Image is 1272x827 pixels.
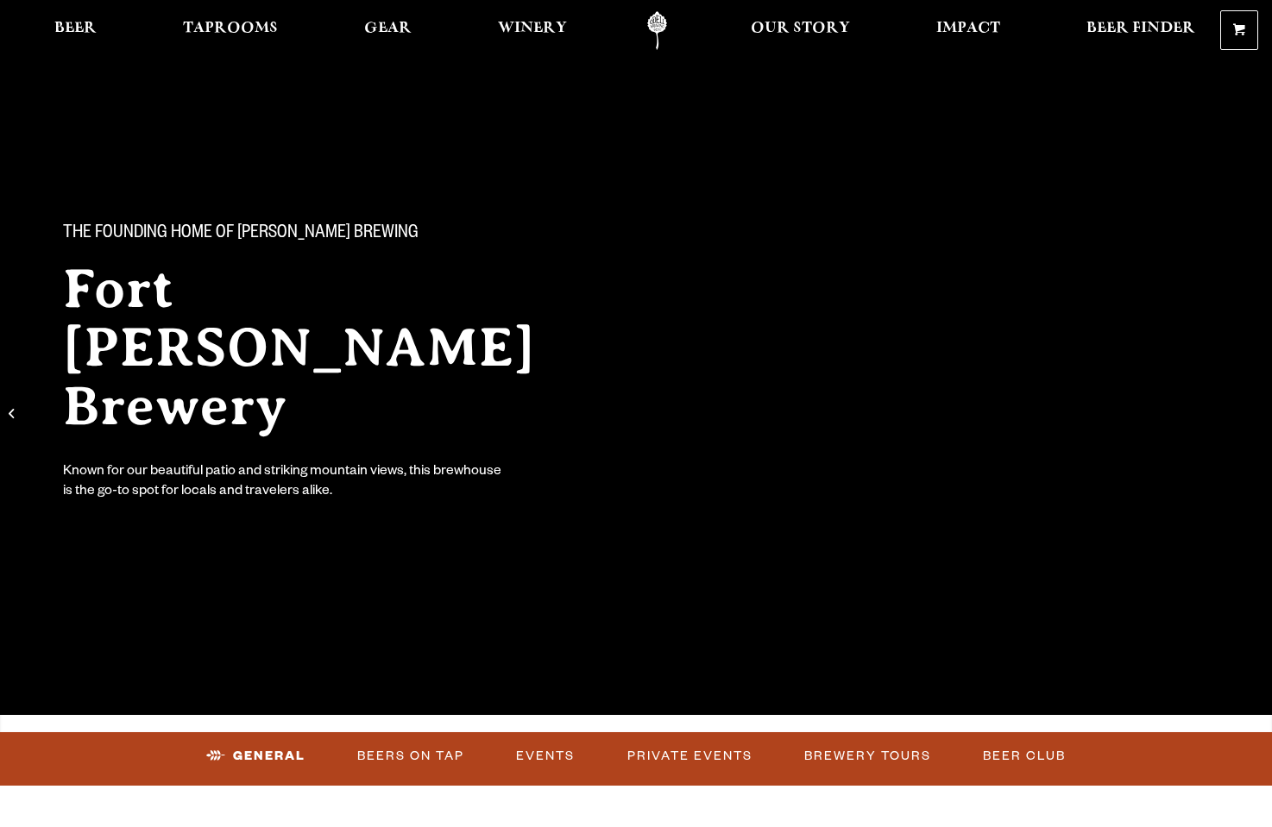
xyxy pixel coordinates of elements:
a: Beer Club [976,736,1073,776]
a: Beers on Tap [350,736,471,776]
span: Our Story [751,22,850,35]
span: Impact [936,22,1000,35]
a: Gear [353,11,423,50]
div: Known for our beautiful patio and striking mountain views, this brewhouse is the go-to spot for l... [63,463,505,503]
h2: Fort [PERSON_NAME] Brewery [63,260,601,435]
a: Private Events [620,736,759,776]
a: Beer Finder [1075,11,1206,50]
span: Gear [364,22,412,35]
a: Beer [43,11,108,50]
span: Beer [54,22,97,35]
span: Beer Finder [1086,22,1195,35]
a: Odell Home [625,11,690,50]
span: The Founding Home of [PERSON_NAME] Brewing [63,223,419,246]
a: Winery [487,11,578,50]
a: Impact [925,11,1011,50]
a: Events [509,736,582,776]
span: Taprooms [183,22,278,35]
a: Our Story [740,11,861,50]
a: Brewery Tours [797,736,938,776]
a: General [199,736,312,776]
span: Winery [498,22,567,35]
a: Taprooms [172,11,289,50]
